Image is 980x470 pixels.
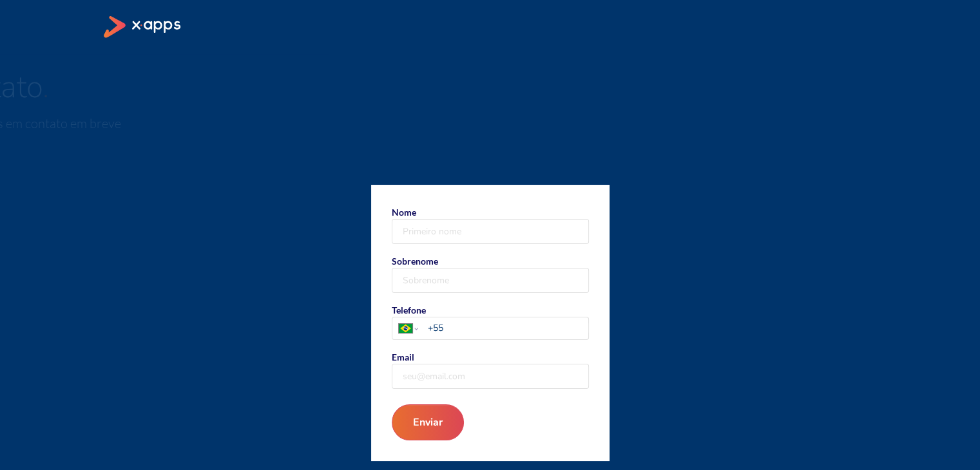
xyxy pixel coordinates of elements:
[392,205,589,244] label: Nome
[392,404,464,440] button: Enviar
[392,254,589,293] label: Sobrenome
[104,66,209,108] span: Contato
[392,220,588,243] input: Nome
[392,350,589,389] label: Email
[104,115,287,131] span: Entraremos em contato em breve
[392,364,588,388] input: Email
[427,321,588,335] input: TelefonePhone number country
[392,268,588,292] input: Sobrenome
[392,303,589,340] label: Telefone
